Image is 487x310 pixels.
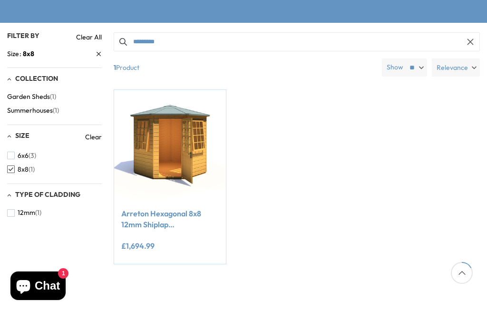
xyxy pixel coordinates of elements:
button: 8x8 [7,163,35,176]
span: Product [110,58,378,77]
span: 8x8 [18,165,29,174]
span: (1) [29,165,35,174]
span: Size [15,131,29,140]
a: Clear All [76,32,102,42]
span: Size [7,49,23,59]
button: Summerhouses (1) [7,104,59,117]
button: 12mm [7,206,41,220]
span: Type of Cladding [15,190,80,199]
span: (1) [50,93,56,101]
a: Arreton Hexagonal 8x8 12mm Shiplap Summerhouse [121,208,219,230]
span: (1) [53,107,59,115]
span: Filter By [7,31,39,40]
button: 6x6 [7,149,36,163]
ins: £1,694.99 [121,242,155,250]
span: (3) [29,152,36,160]
span: Garden Sheds [7,93,50,101]
span: 8x8 [23,49,34,58]
button: Garden Sheds (1) [7,90,56,104]
inbox-online-store-chat: Shopify online store chat [8,271,68,302]
input: Search products [114,32,480,51]
span: Summerhouses [7,107,53,115]
span: Collection [15,74,58,83]
label: Relevance [432,58,480,77]
span: Relevance [437,58,468,77]
a: Clear [85,132,102,142]
span: 6x6 [18,152,29,160]
b: 1 [114,58,116,77]
span: 12mm [18,209,35,217]
span: (1) [35,209,41,217]
label: Show [387,63,403,72]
